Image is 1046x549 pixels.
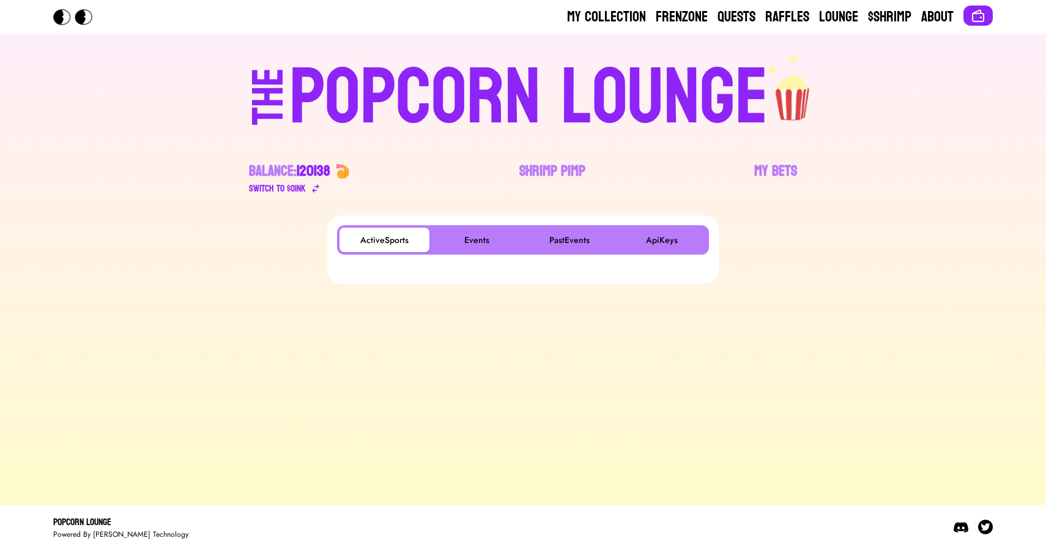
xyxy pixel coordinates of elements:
[335,164,350,179] img: 🍤
[768,54,818,122] img: popcorn
[921,7,954,27] a: About
[519,162,585,196] a: Shrimp Pimp
[524,228,614,252] button: PastEvents
[754,162,797,196] a: My Bets
[249,162,330,181] div: Balance:
[146,54,900,137] a: THEPOPCORN LOUNGEpopcorn
[819,7,858,27] a: Lounge
[567,7,646,27] a: My Collection
[53,515,188,529] div: Popcorn Lounge
[432,228,522,252] button: Events
[765,7,809,27] a: Raffles
[656,7,708,27] a: Frenzone
[978,520,993,534] img: Twitter
[339,228,429,252] button: ActiveSports
[53,9,102,25] img: Popcorn
[53,529,188,539] div: Powered By [PERSON_NAME] Technology
[971,9,985,23] img: Connect wallet
[954,520,968,534] img: Discord
[297,158,330,184] span: 120138
[617,228,707,252] button: ApiKeys
[718,7,755,27] a: Quests
[247,68,291,149] div: THE
[868,7,911,27] a: $Shrimp
[289,59,768,137] div: POPCORN LOUNGE
[249,181,306,196] div: Switch to $ OINK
